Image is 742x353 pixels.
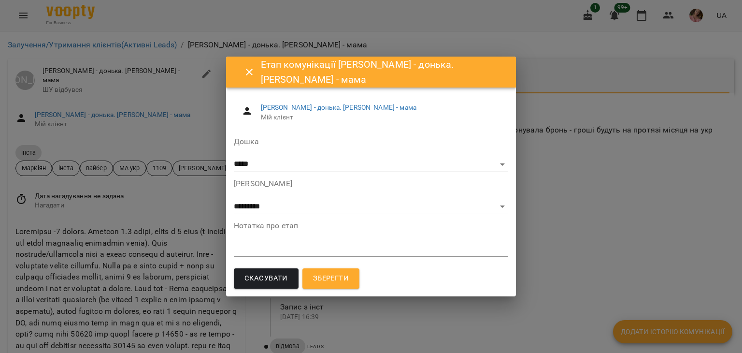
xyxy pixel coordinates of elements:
[313,272,349,285] span: Зберегти
[234,138,508,146] label: Дошка
[302,268,359,289] button: Зберегти
[234,180,508,188] label: [PERSON_NAME]
[261,113,500,122] span: Мій клієнт
[234,222,508,230] label: Нотатка про етап
[234,268,299,289] button: Скасувати
[261,57,504,88] h6: Етап комунікації [PERSON_NAME] - донька. [PERSON_NAME] - мама
[244,272,288,285] span: Скасувати
[238,60,261,84] button: Close
[261,103,416,111] a: [PERSON_NAME] - донька. [PERSON_NAME] - мама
